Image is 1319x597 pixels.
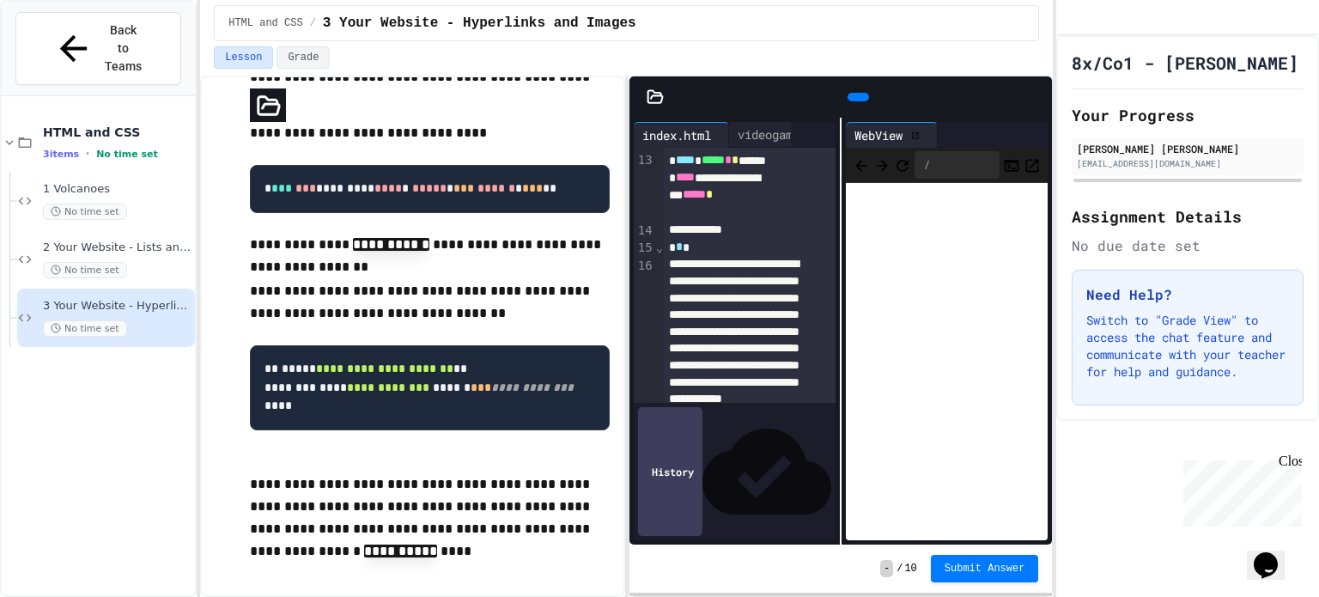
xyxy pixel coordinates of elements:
[310,16,316,30] span: /
[729,122,914,148] div: videogamecontroller.jpg
[228,16,302,30] span: HTML and CSS
[43,125,191,140] span: HTML and CSS
[655,241,664,254] span: Fold line
[96,149,158,160] span: No time set
[43,262,127,278] span: No time set
[634,222,655,240] div: 14
[1086,284,1289,305] h3: Need Help?
[1086,312,1289,381] p: Switch to "Grade View" to access the chat feature and communicate with your teacher for help and ...
[323,13,636,34] span: 3 Your Website - Hyperlinks and Images
[897,562,903,576] span: /
[43,241,191,255] span: 2 Your Website - Lists and Styles
[1024,155,1041,175] button: Open in new tab
[729,125,904,143] div: videogamecontroller.jpg
[43,149,79,160] span: 3 items
[1072,204,1304,228] h2: Assignment Details
[277,46,330,69] button: Grade
[7,7,119,109] div: Chat with us now!Close
[214,46,273,69] button: Lesson
[634,126,720,144] div: index.html
[634,152,655,222] div: 13
[915,151,1000,179] div: /
[43,182,191,197] span: 1 Volcanoes
[853,154,870,175] span: Back
[104,21,144,76] span: Back to Teams
[894,155,911,175] button: Refresh
[43,320,127,337] span: No time set
[86,147,89,161] span: •
[634,240,655,258] div: 15
[904,562,916,576] span: 10
[1077,141,1298,156] div: [PERSON_NAME] [PERSON_NAME]
[846,183,1048,541] iframe: Web Preview
[1247,528,1302,580] iframe: chat widget
[1072,103,1304,127] h2: Your Progress
[638,407,702,536] div: History
[945,562,1025,576] span: Submit Answer
[1003,155,1020,175] button: Console
[634,122,729,148] div: index.html
[1176,454,1302,527] iframe: chat widget
[931,555,1039,582] button: Submit Answer
[880,560,893,577] span: -
[634,258,655,510] div: 16
[1077,157,1298,170] div: [EMAIL_ADDRESS][DOMAIN_NAME]
[846,126,911,144] div: WebView
[43,204,127,220] span: No time set
[1072,235,1304,256] div: No due date set
[846,122,938,148] div: WebView
[1072,51,1298,75] h1: 8x/Co1 - [PERSON_NAME]
[15,12,181,85] button: Back to Teams
[43,299,191,314] span: 3 Your Website - Hyperlinks and Images
[873,154,890,175] span: Forward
